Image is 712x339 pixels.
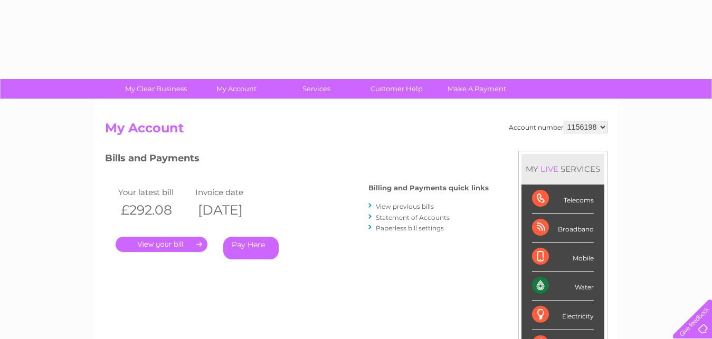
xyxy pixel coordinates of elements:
a: Paperless bill settings [376,224,444,232]
a: My Clear Business [112,79,200,99]
a: View previous bills [376,202,434,210]
td: Your latest bill [116,185,193,199]
th: £292.08 [116,199,193,221]
td: Invoice date [193,185,270,199]
a: Customer Help [353,79,440,99]
div: Broadband [532,214,594,243]
div: Electricity [532,301,594,330]
h3: Bills and Payments [105,151,489,169]
div: Account number [509,121,607,133]
a: Pay Here [223,237,279,259]
div: Telecoms [532,185,594,214]
a: Statement of Accounts [376,214,450,221]
a: Services [273,79,360,99]
a: . [116,237,207,252]
a: Make A Payment [433,79,520,99]
a: My Account [193,79,280,99]
th: [DATE] [193,199,270,221]
div: MY SERVICES [521,154,604,184]
h2: My Account [105,121,607,141]
h4: Billing and Payments quick links [368,184,489,192]
div: Mobile [532,243,594,272]
div: Water [532,272,594,301]
div: LIVE [538,164,561,174]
